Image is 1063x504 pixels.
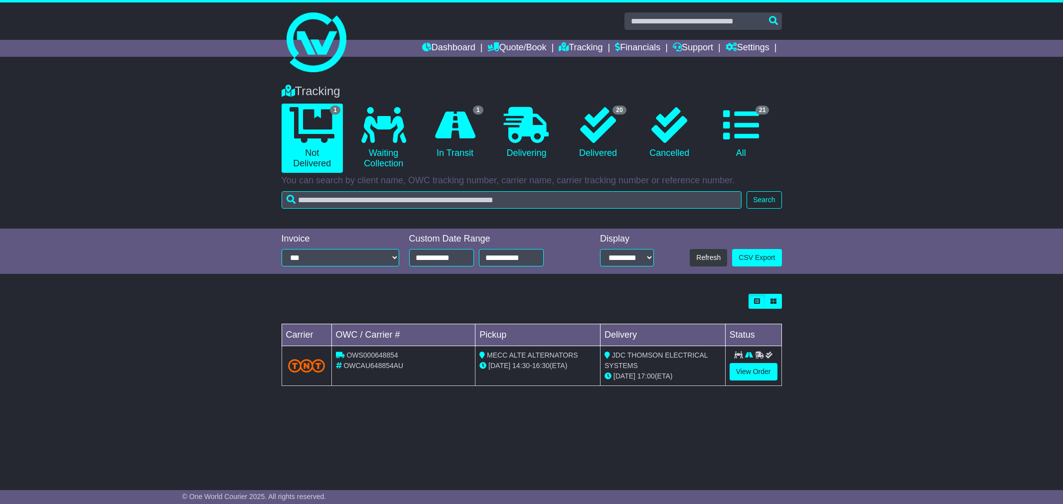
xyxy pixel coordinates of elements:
span: 17:00 [637,372,655,380]
td: OWC / Carrier # [331,324,475,346]
a: 1 In Transit [424,104,485,162]
a: Tracking [559,40,603,57]
a: Settings [726,40,769,57]
a: Quote/Book [487,40,546,57]
span: JDC THOMSON ELECTRICAL SYSTEMS [605,351,708,370]
span: 1 [473,106,483,115]
a: Dashboard [422,40,475,57]
span: 20 [612,106,626,115]
div: Display [600,234,654,245]
img: TNT_Domestic.png [288,359,325,373]
button: Search [747,191,781,209]
a: 20 Delivered [567,104,628,162]
span: MECC ALTE ALTERNATORS [487,351,578,359]
span: [DATE] [488,362,510,370]
span: 14:30 [512,362,530,370]
span: OWCAU648854AU [343,362,403,370]
a: 1 Not Delivered [282,104,343,173]
span: 21 [756,106,769,115]
span: OWS000648854 [346,351,398,359]
a: Support [673,40,713,57]
div: Custom Date Range [409,234,569,245]
div: (ETA) [605,371,721,381]
a: Financials [615,40,660,57]
div: Tracking [277,84,787,99]
div: - (ETA) [479,361,596,371]
a: 21 All [710,104,771,162]
a: CSV Export [732,249,781,266]
a: Waiting Collection [353,104,414,173]
td: Status [725,324,781,346]
a: Cancelled [639,104,700,162]
td: Delivery [600,324,725,346]
span: 1 [330,106,340,115]
td: Pickup [475,324,601,346]
a: Delivering [496,104,557,162]
td: Carrier [282,324,331,346]
span: 16:30 [532,362,550,370]
div: Invoice [282,234,399,245]
button: Refresh [690,249,727,266]
span: © One World Courier 2025. All rights reserved. [182,493,326,501]
span: [DATE] [613,372,635,380]
p: You can search by client name, OWC tracking number, carrier name, carrier tracking number or refe... [282,175,782,186]
a: View Order [730,363,777,380]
